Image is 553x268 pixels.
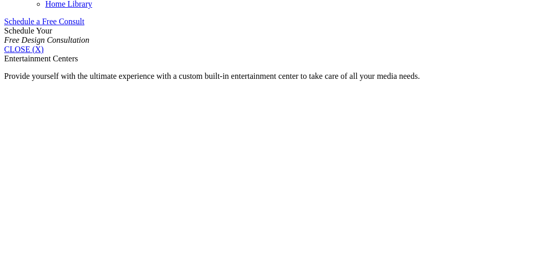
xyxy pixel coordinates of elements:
[4,45,44,54] a: CLOSE (X)
[4,54,78,63] span: Entertainment Centers
[4,26,90,44] span: Schedule Your
[4,72,549,81] p: Provide yourself with the ultimate experience with a custom built-in entertainment center to take...
[4,17,84,26] a: Schedule a Free Consult (opens a dropdown menu)
[4,36,90,44] em: Free Design Consultation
